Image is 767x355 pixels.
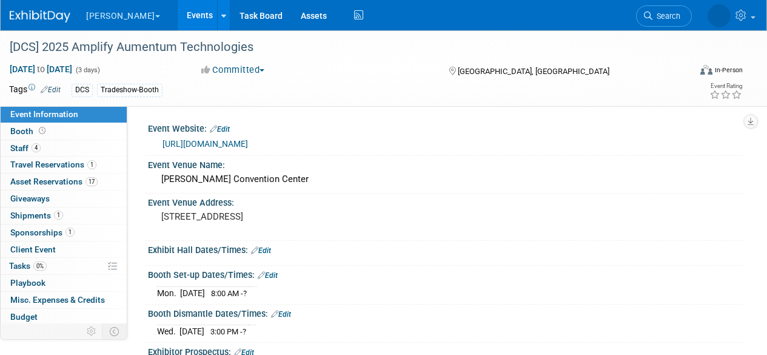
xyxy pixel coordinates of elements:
a: Event Information [1,106,127,123]
span: 1 [65,228,75,237]
a: Misc. Expenses & Credits [1,292,127,308]
span: Search [652,12,680,21]
a: Client Event [1,242,127,258]
td: Personalize Event Tab Strip [81,323,102,339]
span: Asset Reservations [10,177,98,186]
span: Travel Reservations [10,160,96,169]
a: Asset Reservations17 [1,174,127,190]
div: Exhibit Hall Dates/Times: [148,241,743,257]
div: Event Format [635,63,743,81]
span: 1 [54,211,63,220]
a: Booth [1,123,127,140]
span: Staff [10,143,41,153]
a: Edit [271,310,291,319]
span: 17 [85,177,98,186]
img: Format-Inperson.png [700,65,712,75]
span: Event Information [10,109,78,119]
span: ? [243,327,246,336]
span: ? [243,289,247,298]
div: Booth Set-up Dates/Times: [148,266,743,282]
a: Search [636,5,692,27]
a: [URL][DOMAIN_NAME] [162,139,248,149]
span: Playbook [10,278,45,288]
div: Event Website: [148,120,743,135]
span: (3 days) [75,66,100,74]
div: Event Rating [709,83,742,89]
span: [GEOGRAPHIC_DATA], [GEOGRAPHIC_DATA] [458,67,609,76]
span: to [35,64,47,74]
td: [DATE] [180,286,205,299]
span: Misc. Expenses & Credits [10,295,105,305]
div: Booth Dismantle Dates/Times: [148,305,743,320]
a: Edit [258,271,278,280]
a: Edit [251,246,271,255]
span: 0% [33,262,47,271]
span: 8:00 AM - [211,289,247,298]
span: Client Event [10,245,56,254]
a: Travel Reservations1 [1,157,127,173]
span: Giveaways [10,194,50,203]
div: Event Venue Address: [148,194,743,209]
a: Shipments1 [1,208,127,224]
span: Tasks [9,261,47,271]
a: Edit [41,86,61,94]
div: Tradeshow-Booth [97,84,162,96]
td: [DATE] [179,325,204,338]
span: 4 [32,143,41,152]
div: Event Venue Name: [148,156,743,171]
img: ExhibitDay [10,10,70,22]
td: Tags [9,83,61,97]
span: Booth not reserved yet [36,126,48,135]
button: Committed [197,64,269,76]
div: [PERSON_NAME] Convention Center [157,170,734,189]
td: Mon. [157,286,180,299]
a: Giveaways [1,191,127,207]
div: In-Person [714,66,743,75]
span: 3:00 PM - [210,327,246,336]
img: Alexis Rump [708,4,731,27]
a: Playbook [1,275,127,291]
td: Wed. [157,325,179,338]
a: Staff4 [1,140,127,157]
span: [DATE] [DATE] [9,64,73,75]
a: Sponsorships1 [1,225,127,241]
span: Budget [10,312,38,322]
a: Tasks0% [1,258,127,274]
a: Edit [210,125,230,134]
pre: [STREET_ADDRESS] [161,211,383,222]
div: [DCS] 2025 Amplify Aumentum Technologies [5,36,680,58]
span: Booth [10,126,48,136]
div: DCS [72,84,93,96]
span: Sponsorships [10,228,75,237]
span: Shipments [10,211,63,220]
a: Budget [1,309,127,325]
span: 1 [87,160,96,169]
td: Toggle Event Tabs [102,323,127,339]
